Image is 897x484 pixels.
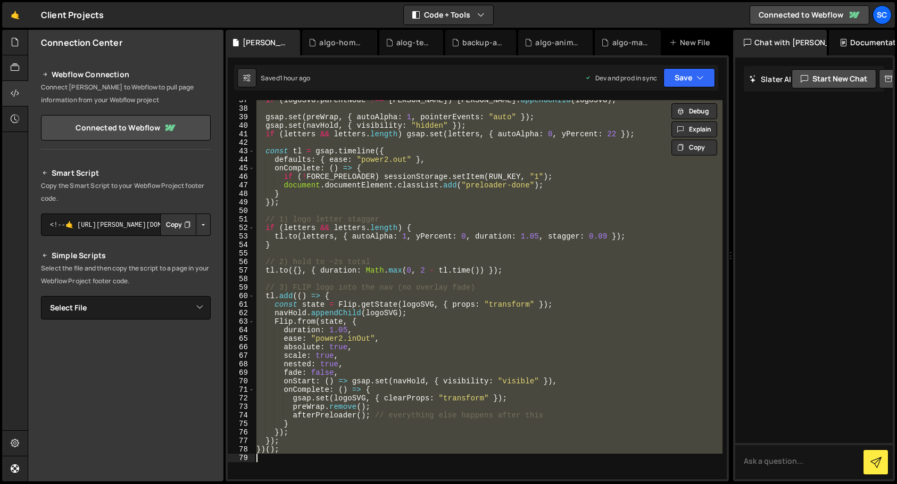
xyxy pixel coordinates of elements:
div: 45 [228,164,255,173]
div: 53 [228,232,255,241]
div: 47 [228,181,255,190]
div: algo-marketing.js [612,37,648,48]
div: [PERSON_NAME] Studio.js [243,37,287,48]
div: 71 [228,385,255,394]
div: 75 [228,420,255,428]
div: 64 [228,326,255,334]
div: 57 [228,266,255,275]
div: 79 [228,454,255,462]
button: Debug [671,103,717,119]
iframe: YouTube video player [41,337,212,433]
div: 77 [228,437,255,445]
button: Save [663,68,715,87]
div: 50 [228,207,255,215]
h2: Smart Script [41,167,211,179]
div: 54 [228,241,255,249]
div: Saved [261,73,310,83]
div: 46 [228,173,255,181]
div: 59 [228,283,255,292]
div: 56 [228,258,255,266]
div: backup-algo1.0.js.js [462,37,503,48]
div: 74 [228,411,255,420]
div: 68 [228,360,255,368]
h2: Webflow Connection [41,68,211,81]
div: 1 hour ago [280,73,311,83]
button: Start new chat [792,69,876,88]
a: Connected to Webflow [750,5,869,24]
div: 60 [228,292,255,300]
div: 65 [228,334,255,343]
button: Explain [671,121,717,137]
textarea: <!--🤙 [URL][PERSON_NAME][DOMAIN_NAME]> <script>document.addEventListener("DOMContentLoaded", func... [41,214,211,236]
div: 49 [228,198,255,207]
h2: Simple Scripts [41,249,211,262]
button: Copy [671,140,717,155]
p: Select the file and then copy the script to a page in your Webflow Project footer code. [41,262,211,288]
a: 🤙 [2,2,28,28]
div: 43 [228,147,255,155]
div: 78 [228,445,255,454]
div: Documentation [829,30,895,55]
div: 69 [228,368,255,377]
div: 73 [228,403,255,411]
div: algo-animation2_wrap.js [535,37,580,48]
div: 40 [228,121,255,130]
div: alog-test.js [396,37,430,48]
div: 62 [228,309,255,317]
div: 70 [228,377,255,385]
div: 37 [228,96,255,104]
div: 42 [228,138,255,147]
div: 51 [228,215,255,224]
div: 41 [228,130,255,138]
a: Connected to Webflow [41,115,211,141]
h2: Slater AI [749,74,792,84]
div: 39 [228,113,255,121]
div: Button group with nested dropdown [160,214,211,236]
div: 76 [228,428,255,437]
div: 44 [228,155,255,164]
h2: Connection Center [41,37,122,48]
div: 67 [228,351,255,360]
div: Dev and prod in sync [585,73,657,83]
div: 48 [228,190,255,198]
p: Copy the Smart Script to your Webflow Project footer code. [41,179,211,205]
div: algo-home-page-main.js [319,37,364,48]
div: 66 [228,343,255,351]
div: 61 [228,300,255,309]
div: 52 [228,224,255,232]
div: Client Projects [41,9,104,21]
div: New File [669,37,714,48]
div: 63 [228,317,255,326]
div: Chat with [PERSON_NAME] [733,30,827,55]
a: Sc [873,5,892,24]
div: 72 [228,394,255,403]
div: 38 [228,104,255,113]
button: Copy [160,214,196,236]
div: 55 [228,249,255,258]
p: Connect [PERSON_NAME] to Webflow to pull page information from your Webflow project [41,81,211,106]
div: 58 [228,275,255,283]
button: Code + Tools [404,5,493,24]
